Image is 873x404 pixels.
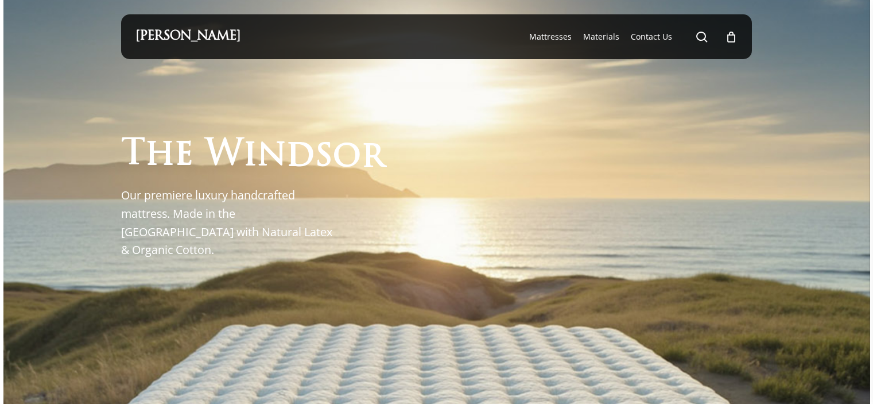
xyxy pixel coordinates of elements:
span: o [333,140,361,175]
span: r [361,140,385,175]
span: s [315,139,333,174]
a: Mattresses [529,31,572,43]
h1: The Windsor [121,137,385,172]
span: h [145,138,174,173]
span: n [257,138,286,174]
a: Materials [583,31,619,43]
a: Contact Us [631,31,672,43]
nav: Main Menu [523,14,738,59]
span: W [205,138,243,173]
a: [PERSON_NAME] [135,30,240,43]
span: e [174,138,193,173]
p: Our premiere luxury handcrafted mattress. Made in the [GEOGRAPHIC_DATA] with Natural Latex & Orga... [121,186,336,259]
span: T [121,138,145,173]
span: d [286,139,315,174]
span: i [243,138,257,174]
